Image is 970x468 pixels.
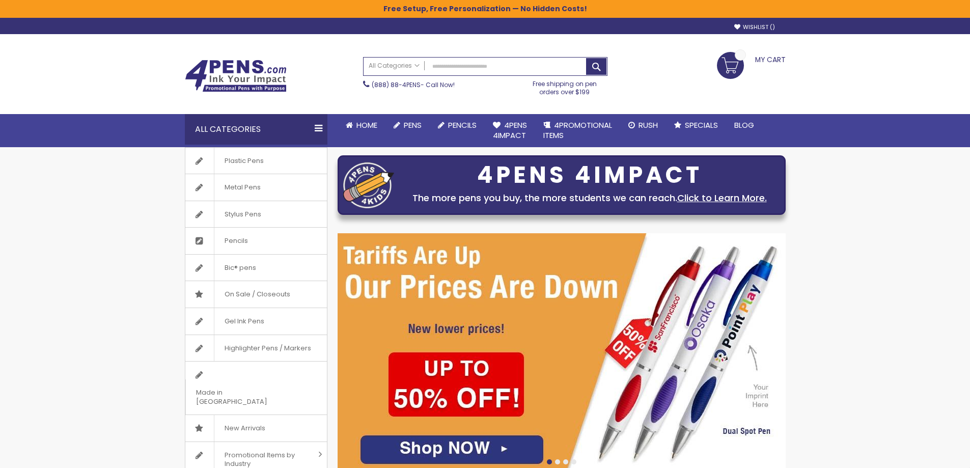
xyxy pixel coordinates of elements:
span: Metal Pens [214,174,271,201]
span: - Call Now! [372,80,455,89]
a: 4Pens4impact [485,114,535,147]
a: Gel Ink Pens [185,308,327,335]
span: 4Pens 4impact [493,120,527,141]
a: Highlighter Pens / Markers [185,335,327,362]
span: Bic® pens [214,255,266,281]
a: Specials [666,114,726,136]
div: The more pens you buy, the more students we can reach. [399,191,780,205]
a: Click to Learn More. [677,191,767,204]
span: Specials [685,120,718,130]
span: 4PROMOTIONAL ITEMS [543,120,612,141]
span: Home [356,120,377,130]
a: On Sale / Closeouts [185,281,327,308]
a: Pencils [430,114,485,136]
a: All Categories [364,58,425,74]
div: All Categories [185,114,327,145]
span: Made in [GEOGRAPHIC_DATA] [185,379,301,415]
a: Metal Pens [185,174,327,201]
span: Highlighter Pens / Markers [214,335,321,362]
span: All Categories [369,62,420,70]
a: Rush [620,114,666,136]
a: 4PROMOTIONALITEMS [535,114,620,147]
span: Plastic Pens [214,148,274,174]
img: 4Pens Custom Pens and Promotional Products [185,60,287,92]
span: Pens [404,120,422,130]
span: Rush [639,120,658,130]
a: Bic® pens [185,255,327,281]
a: Home [338,114,385,136]
a: Pens [385,114,430,136]
a: New Arrivals [185,415,327,442]
span: Gel Ink Pens [214,308,274,335]
img: four_pen_logo.png [343,162,394,208]
a: Blog [726,114,762,136]
span: Stylus Pens [214,201,271,228]
span: New Arrivals [214,415,275,442]
a: Stylus Pens [185,201,327,228]
a: Pencils [185,228,327,254]
a: Made in [GEOGRAPHIC_DATA] [185,362,327,415]
a: Wishlist [734,23,775,31]
a: (888) 88-4PENS [372,80,421,89]
div: Free shipping on pen orders over $199 [522,76,607,96]
span: Pencils [448,120,477,130]
div: 4PENS 4IMPACT [399,164,780,186]
span: Pencils [214,228,258,254]
span: Blog [734,120,754,130]
span: On Sale / Closeouts [214,281,300,308]
a: Plastic Pens [185,148,327,174]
